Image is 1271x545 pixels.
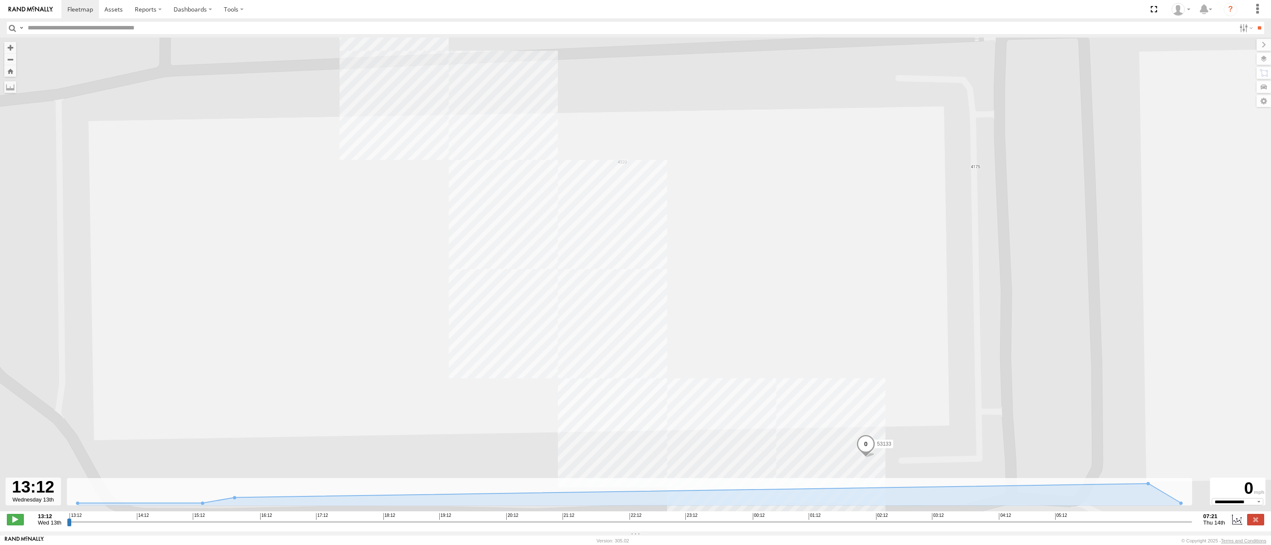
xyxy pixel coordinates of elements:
[1256,95,1271,107] label: Map Settings
[1221,538,1266,543] a: Terms and Conditions
[137,513,149,520] span: 14:12
[506,513,518,520] span: 20:12
[1181,538,1266,543] div: © Copyright 2025 -
[1211,479,1264,498] div: 0
[383,513,395,520] span: 18:12
[4,42,16,53] button: Zoom in
[70,513,81,520] span: 13:12
[753,513,765,520] span: 00:12
[1055,513,1067,520] span: 05:12
[9,6,53,12] img: rand-logo.svg
[877,441,891,447] span: 53133
[1224,3,1237,16] i: ?
[1247,514,1264,525] label: Close
[1236,22,1254,34] label: Search Filter Options
[316,513,328,520] span: 17:12
[4,81,16,93] label: Measure
[932,513,944,520] span: 03:12
[1203,519,1225,526] span: Thu 14th Aug 2025
[1203,513,1225,519] strong: 07:21
[38,513,61,519] strong: 13:12
[18,22,25,34] label: Search Query
[5,536,44,545] a: Visit our Website
[4,65,16,77] button: Zoom Home
[809,513,821,520] span: 01:12
[630,513,641,520] span: 22:12
[685,513,697,520] span: 23:12
[563,513,575,520] span: 21:12
[260,513,272,520] span: 16:12
[439,513,451,520] span: 19:12
[38,519,61,526] span: Wed 13th Aug 2025
[999,513,1011,520] span: 04:12
[4,53,16,65] button: Zoom out
[7,514,24,525] label: Play/Stop
[876,513,888,520] span: 02:12
[1169,3,1193,16] div: Miky Transport
[193,513,205,520] span: 15:12
[597,538,629,543] div: Version: 305.02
